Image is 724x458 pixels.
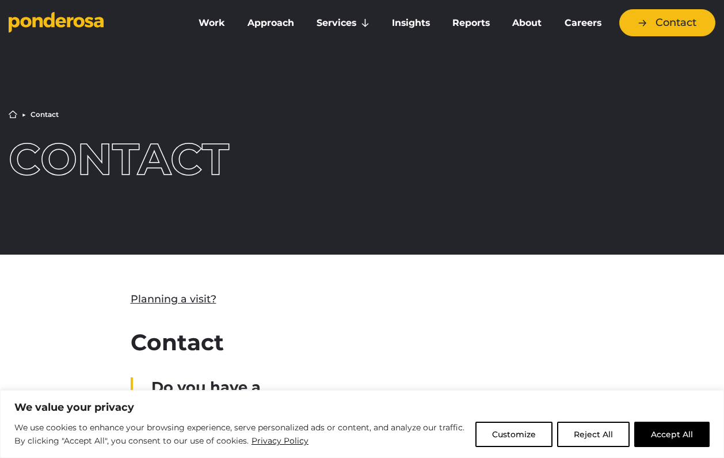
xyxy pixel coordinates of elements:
[308,11,379,35] a: Services
[14,421,467,448] p: We use cookies to enhance your browsing experience, serve personalized ads or content, and analyz...
[504,11,551,35] a: About
[131,377,306,437] div: Do you have a project you'd like to talk to us about?
[9,12,173,35] a: Go to homepage
[251,434,309,448] a: Privacy Policy
[22,111,26,118] li: ▶︎
[9,137,293,181] h1: Contact
[14,400,710,414] p: We value your privacy
[634,422,710,447] button: Accept All
[383,11,439,35] a: Insights
[239,11,303,35] a: Approach
[31,111,59,118] li: Contact
[619,9,715,36] a: Contact
[131,325,594,359] h2: Contact
[131,292,216,307] a: Planning a visit?
[9,110,17,119] a: Home
[190,11,234,35] a: Work
[555,11,610,35] a: Careers
[557,422,630,447] button: Reject All
[475,422,552,447] button: Customize
[444,11,499,35] a: Reports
